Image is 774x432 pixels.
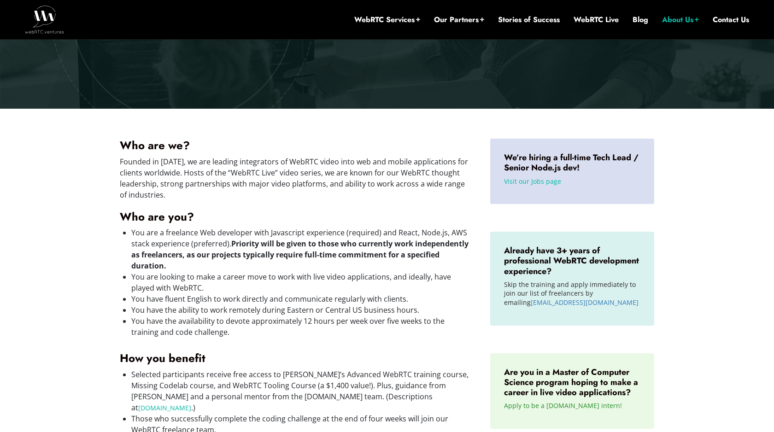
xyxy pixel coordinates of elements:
img: WebRTC.ventures [25,6,64,33]
li: You are looking to make a career move to work with live video applications, and ideally, have pla... [131,271,472,293]
h4: Who are we? [120,139,472,152]
li: You are a freelance Web developer with Javascript experience (required) and React, Node.js, AWS s... [131,227,472,271]
strong: Already have 3+ years of professional WebRTC development experience? [504,245,639,277]
a: Visit our Jobs page [504,177,561,186]
strong: Are you in a Master of Computer Science program hoping to make a career in live video applications? [504,366,638,398]
h4: How you benefit [120,351,472,365]
li: Selected participants receive free access to [PERSON_NAME]’s Advanced WebRTC training course, Mis... [131,369,472,413]
a: Contact Us [713,15,749,25]
strong: We’re hiring a full-time Tech Lead / Senior Node.js dev! [504,152,639,174]
a: WebRTC Services [354,15,420,25]
a: WebRTC Live [574,15,619,25]
p: Founded in [DATE], we are leading integrators of WebRTC video into web and mobile applications fo... [120,156,472,200]
p: Skip the training and apply immediately to join our list of freelancers by emailing [504,280,640,307]
a: Our Partners [434,15,484,25]
h4: Who are you? [120,210,472,224]
strong: Priority will be given to those who currently work independently as freelancers, as our projects ... [131,239,469,271]
a: About Us [662,15,699,25]
li: You have the availability to devote approximately 12 hours per week over five weeks to the traini... [131,315,472,338]
li: You have fluent English to work directly and communicate regularly with clients. [131,293,472,304]
a: Apply to be a [DOMAIN_NAME] intern! [504,401,622,410]
li: You have the ability to work remotely during Eastern or Central US business hours. [131,304,472,315]
a: Blog [633,15,648,25]
a: [EMAIL_ADDRESS][DOMAIN_NAME] [531,298,639,307]
a: [DOMAIN_NAME] [138,403,191,412]
a: Stories of Success [498,15,560,25]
